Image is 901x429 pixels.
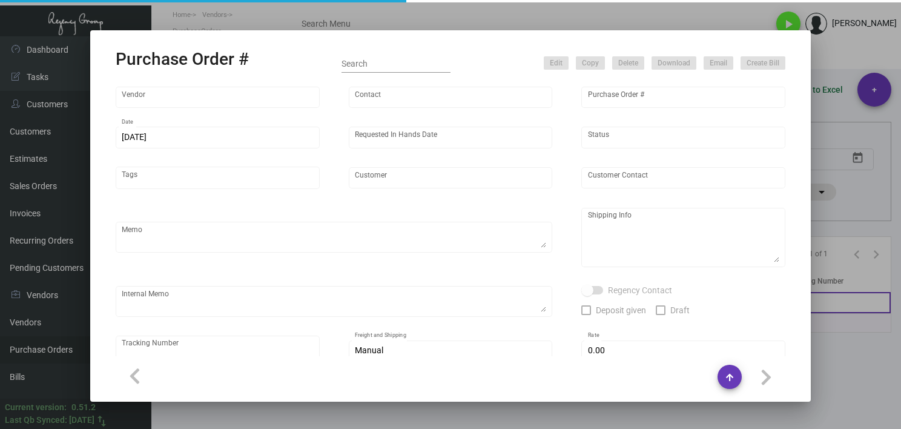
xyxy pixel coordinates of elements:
span: Manual [355,345,383,355]
button: Delete [612,56,644,70]
span: Delete [618,58,638,68]
span: Draft [670,303,690,318]
h2: Purchase Order # [116,49,249,70]
span: Create Bill [747,58,779,68]
span: Deposit given [596,303,646,318]
span: Edit [550,58,563,68]
span: Regency Contact [608,283,672,298]
button: Copy [576,56,605,70]
div: 0.51.2 [71,401,96,414]
button: Email [704,56,733,70]
span: Email [710,58,727,68]
div: Last Qb Synced: [DATE] [5,414,94,427]
button: Download [652,56,696,70]
div: Current version: [5,401,67,414]
span: Download [658,58,690,68]
button: Create Bill [741,56,785,70]
span: Copy [582,58,599,68]
button: Edit [544,56,569,70]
